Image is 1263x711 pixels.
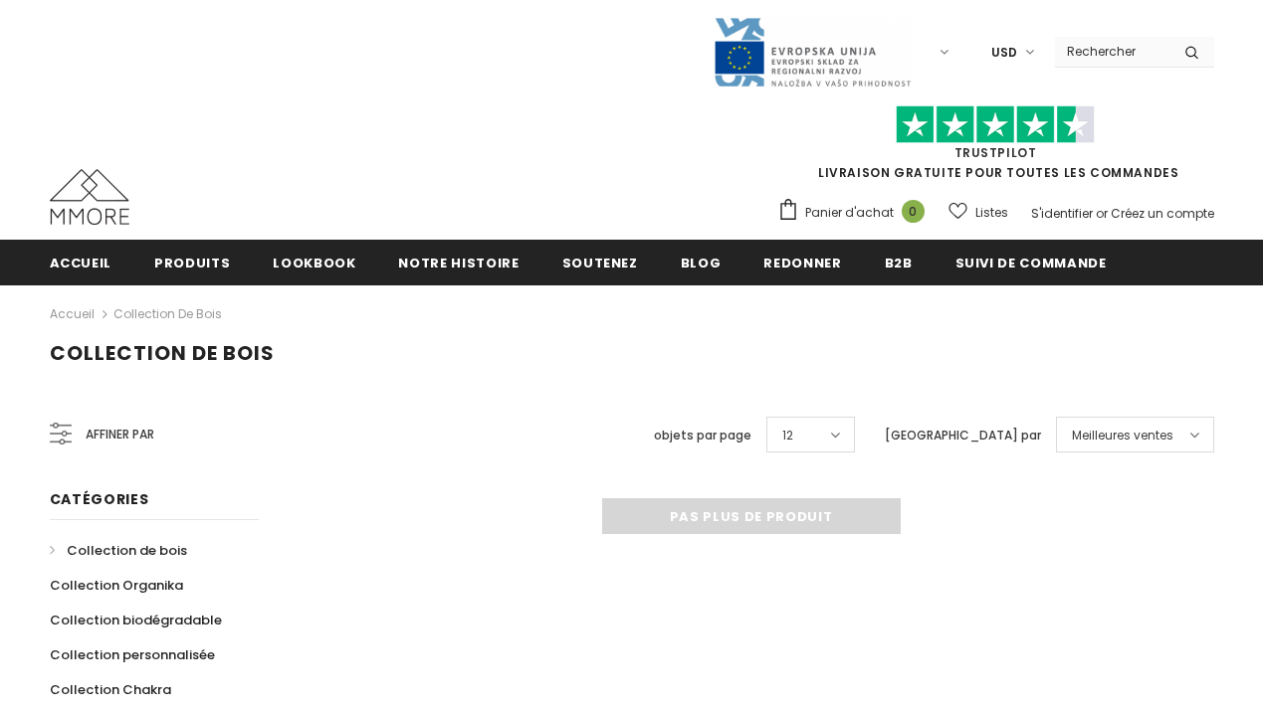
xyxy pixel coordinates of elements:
a: Panier d'achat 0 [777,198,935,228]
label: [GEOGRAPHIC_DATA] par [885,426,1041,445]
span: LIVRAISON GRATUITE POUR TOUTES LES COMMANDES [777,114,1214,181]
a: Créez un compte [1111,205,1214,222]
a: Accueil [50,302,95,326]
img: Cas MMORE [50,169,129,225]
img: Javni Razpis [713,16,912,89]
span: Accueil [50,254,112,272]
a: Collection Chakra [50,672,171,707]
a: Collection biodégradable [50,603,222,637]
span: Redonner [763,254,841,272]
span: 0 [902,200,925,223]
a: Blog [681,240,722,284]
span: soutenez [562,254,638,272]
span: Collection biodégradable [50,611,222,629]
a: Collection de bois [113,305,222,322]
span: Collection Chakra [50,680,171,699]
span: Collection de bois [50,339,275,367]
span: or [1096,205,1108,222]
a: Collection de bois [50,533,187,568]
span: Collection personnalisée [50,645,215,664]
span: 12 [782,426,793,445]
input: Search Site [1055,37,1169,66]
img: Faites confiance aux étoiles pilotes [896,105,1095,144]
span: Panier d'achat [805,203,894,223]
a: Accueil [50,240,112,284]
label: objets par page [654,426,751,445]
span: Suivi de commande [955,254,1107,272]
a: Notre histoire [398,240,519,284]
a: Produits [154,240,230,284]
a: TrustPilot [954,144,1037,161]
a: Collection personnalisée [50,637,215,672]
a: Javni Razpis [713,43,912,60]
span: Collection de bois [67,541,187,560]
a: Lookbook [273,240,355,284]
a: Listes [948,195,1008,230]
span: Catégories [50,489,149,509]
a: Redonner [763,240,841,284]
span: Produits [154,254,230,272]
span: Affiner par [86,424,154,445]
span: Blog [681,254,722,272]
span: Collection Organika [50,576,183,595]
span: Listes [975,203,1008,223]
a: soutenez [562,240,638,284]
a: B2B [885,240,913,284]
span: Meilleures ventes [1072,426,1173,445]
span: Lookbook [273,254,355,272]
span: USD [991,43,1017,63]
a: Collection Organika [50,568,183,603]
span: Notre histoire [398,254,519,272]
span: B2B [885,254,913,272]
a: Suivi de commande [955,240,1107,284]
a: S'identifier [1031,205,1093,222]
